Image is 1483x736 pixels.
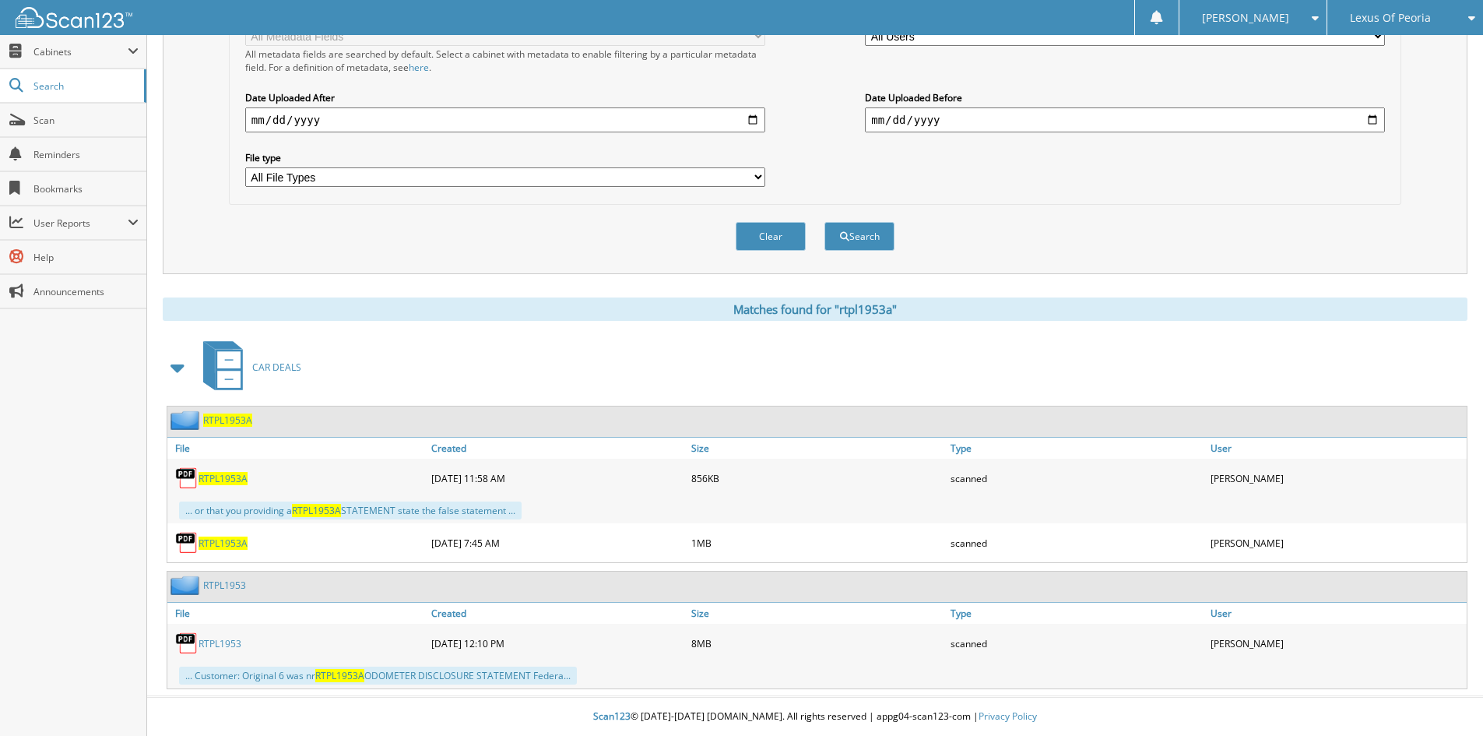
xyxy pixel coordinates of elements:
[33,148,139,161] span: Reminders
[167,438,427,459] a: File
[163,298,1467,321] div: Matches found for "rtpl1953a"
[203,414,252,427] a: RTPL1953A
[687,438,947,459] a: Size
[33,45,128,58] span: Cabinets
[865,91,1385,104] label: Date Uploaded Before
[292,504,341,517] span: RTPL1953A
[147,698,1483,736] div: © [DATE]-[DATE] [DOMAIN_NAME]. All rights reserved | appg04-scan123-com |
[687,603,947,624] a: Size
[1207,438,1467,459] a: User
[1207,463,1467,494] div: [PERSON_NAME]
[199,637,241,650] a: RTPL1953
[947,438,1207,459] a: Type
[16,7,132,28] img: scan123-logo-white.svg
[1405,661,1483,736] iframe: Chat Widget
[736,222,806,251] button: Clear
[979,710,1037,723] a: Privacy Policy
[33,182,139,195] span: Bookmarks
[179,667,577,685] div: ... Customer: Original 6 was nr ODOMETER DISCLOSURE STATEMENT Federa...
[947,628,1207,659] div: scanned
[199,537,248,550] a: RTPL1953A
[1207,527,1467,558] div: [PERSON_NAME]
[947,603,1207,624] a: Type
[175,467,199,490] img: PDF.png
[865,107,1385,132] input: end
[593,710,631,723] span: Scan123
[194,336,301,398] a: CAR DEALS
[245,151,765,164] label: File type
[687,527,947,558] div: 1MB
[33,251,139,264] span: Help
[33,217,128,230] span: User Reports
[427,628,687,659] div: [DATE] 12:10 PM
[687,628,947,659] div: 8MB
[1202,13,1289,23] span: [PERSON_NAME]
[175,632,199,655] img: PDF.png
[427,438,687,459] a: Created
[179,502,522,519] div: ... or that you providing a STATEMENT state the false statement ...
[33,114,139,127] span: Scan
[687,463,947,494] div: 856KB
[245,107,765,132] input: start
[427,527,687,558] div: [DATE] 7:45 AM
[33,79,136,93] span: Search
[824,222,894,251] button: Search
[203,579,246,592] a: RTPL1953
[1207,628,1467,659] div: [PERSON_NAME]
[170,410,203,430] img: folder2.png
[167,603,427,624] a: File
[170,576,203,595] img: folder2.png
[947,463,1207,494] div: scanned
[1350,13,1431,23] span: Lexus Of Peoria
[199,472,248,485] a: RTPL1953A
[252,361,301,374] span: CAR DEALS
[1207,603,1467,624] a: User
[427,463,687,494] div: [DATE] 11:58 AM
[947,527,1207,558] div: scanned
[245,91,765,104] label: Date Uploaded After
[33,285,139,298] span: Announcements
[409,61,429,74] a: here
[175,531,199,555] img: PDF.png
[245,48,765,74] div: All metadata fields are searched by default. Select a cabinet with metadata to enable filtering b...
[427,603,687,624] a: Created
[315,669,364,682] span: RTPL1953A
